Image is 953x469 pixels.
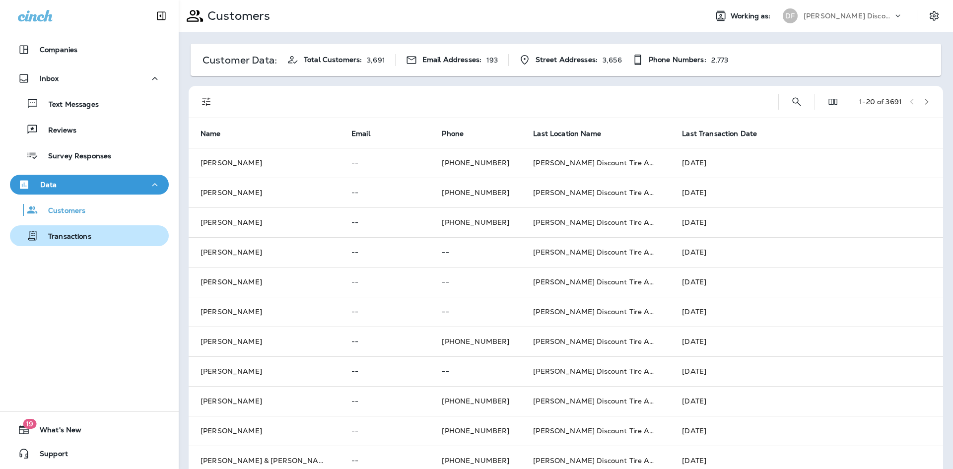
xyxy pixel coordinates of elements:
[859,98,902,106] div: 1 - 20 of 3691
[649,56,706,64] span: Phone Numbers:
[670,207,943,237] td: [DATE]
[351,159,418,167] p: --
[201,129,234,138] span: Name
[189,178,340,207] td: [PERSON_NAME]
[430,327,521,356] td: [PHONE_NUMBER]
[603,56,622,64] p: 3,656
[304,56,362,64] span: Total Customers:
[533,397,860,405] span: [PERSON_NAME] Discount Tire And Alignment - [GEOGRAPHIC_DATA] ([STREET_ADDRESS])
[189,237,340,267] td: [PERSON_NAME]
[536,56,598,64] span: Street Addresses:
[40,74,59,82] p: Inbox
[189,416,340,446] td: [PERSON_NAME]
[351,427,418,435] p: --
[10,225,169,246] button: Transactions
[351,248,418,256] p: --
[189,148,340,178] td: [PERSON_NAME]
[430,416,521,446] td: [PHONE_NUMBER]
[10,93,169,114] button: Text Messages
[40,181,57,189] p: Data
[351,397,418,405] p: --
[787,92,807,112] button: Search Customers
[682,130,757,138] span: Last Transaction Date
[670,267,943,297] td: [DATE]
[351,337,418,345] p: --
[682,129,770,138] span: Last Transaction Date
[197,92,216,112] button: Filters
[351,278,418,286] p: --
[189,207,340,237] td: [PERSON_NAME]
[533,367,860,376] span: [PERSON_NAME] Discount Tire And Alignment - [GEOGRAPHIC_DATA] ([STREET_ADDRESS])
[783,8,798,23] div: DF
[351,218,418,226] p: --
[533,188,860,197] span: [PERSON_NAME] Discount Tire And Alignment - [GEOGRAPHIC_DATA] ([STREET_ADDRESS])
[486,56,498,64] p: 193
[533,277,860,286] span: [PERSON_NAME] Discount Tire And Alignment - [GEOGRAPHIC_DATA] ([STREET_ADDRESS])
[201,130,221,138] span: Name
[430,148,521,178] td: [PHONE_NUMBER]
[430,386,521,416] td: [PHONE_NUMBER]
[10,145,169,166] button: Survey Responses
[38,232,91,242] p: Transactions
[10,68,169,88] button: Inbox
[711,56,729,64] p: 2,773
[442,308,509,316] p: --
[533,158,860,167] span: [PERSON_NAME] Discount Tire And Alignment - [GEOGRAPHIC_DATA] ([STREET_ADDRESS])
[422,56,481,64] span: Email Addresses:
[147,6,175,26] button: Collapse Sidebar
[731,12,773,20] span: Working as:
[203,56,277,64] p: Customer Data:
[30,426,81,438] span: What's New
[351,189,418,197] p: --
[38,152,111,161] p: Survey Responses
[533,129,614,138] span: Last Location Name
[189,386,340,416] td: [PERSON_NAME]
[367,56,385,64] p: 3,691
[189,356,340,386] td: [PERSON_NAME]
[670,416,943,446] td: [DATE]
[804,12,893,20] p: [PERSON_NAME] Discount Tire & Alignment
[204,8,270,23] p: Customers
[189,267,340,297] td: [PERSON_NAME]
[533,218,860,227] span: [PERSON_NAME] Discount Tire And Alignment - [GEOGRAPHIC_DATA] ([STREET_ADDRESS])
[670,178,943,207] td: [DATE]
[23,419,36,429] span: 19
[351,308,418,316] p: --
[39,100,99,110] p: Text Messages
[823,92,843,112] button: Edit Fields
[670,356,943,386] td: [DATE]
[40,46,77,54] p: Companies
[38,206,85,216] p: Customers
[442,129,476,138] span: Phone
[925,7,943,25] button: Settings
[10,200,169,220] button: Customers
[351,457,418,465] p: --
[351,130,370,138] span: Email
[533,426,860,435] span: [PERSON_NAME] Discount Tire And Alignment - [GEOGRAPHIC_DATA] ([STREET_ADDRESS])
[430,178,521,207] td: [PHONE_NUMBER]
[189,327,340,356] td: [PERSON_NAME]
[30,450,68,462] span: Support
[533,130,601,138] span: Last Location Name
[10,175,169,195] button: Data
[10,444,169,464] button: Support
[10,420,169,440] button: 19What's New
[533,337,860,346] span: [PERSON_NAME] Discount Tire And Alignment - [GEOGRAPHIC_DATA] ([STREET_ADDRESS])
[442,130,464,138] span: Phone
[442,367,509,375] p: --
[430,207,521,237] td: [PHONE_NUMBER]
[670,148,943,178] td: [DATE]
[533,456,860,465] span: [PERSON_NAME] Discount Tire And Alignment - [GEOGRAPHIC_DATA] ([STREET_ADDRESS])
[670,297,943,327] td: [DATE]
[351,367,418,375] p: --
[533,307,860,316] span: [PERSON_NAME] Discount Tire And Alignment - [GEOGRAPHIC_DATA] ([STREET_ADDRESS])
[10,40,169,60] button: Companies
[670,327,943,356] td: [DATE]
[442,278,509,286] p: --
[351,129,383,138] span: Email
[670,386,943,416] td: [DATE]
[442,248,509,256] p: --
[189,297,340,327] td: [PERSON_NAME]
[38,126,76,135] p: Reviews
[670,237,943,267] td: [DATE]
